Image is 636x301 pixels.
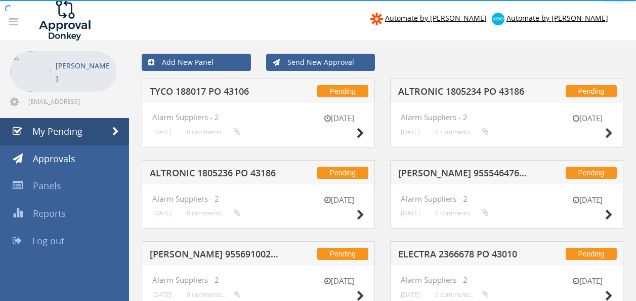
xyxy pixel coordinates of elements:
small: 0 comments... [435,128,489,136]
small: [DATE] [401,291,420,298]
small: [DATE] [401,128,420,136]
a: Send New Approval [266,54,375,71]
small: [DATE] [152,209,172,217]
h5: ALTRONIC 1805236 PO 43186 [150,168,280,181]
h5: [PERSON_NAME] 955546476 PO 42875 [398,168,528,181]
span: Pending [566,248,617,260]
small: [DATE] [562,195,613,205]
span: Panels [33,179,61,192]
span: Pending [317,248,368,260]
h4: Alarm Suppliers - 2 [152,276,364,284]
h4: Alarm Suppliers - 2 [401,113,613,122]
h5: ELECTRA 2366678 PO 43010 [398,249,528,262]
span: Approvals [33,153,75,165]
small: [DATE] [152,291,172,298]
h4: Alarm Suppliers - 2 [152,195,364,203]
h4: Alarm Suppliers - 2 [152,113,364,122]
span: Log out [32,235,64,247]
small: 0 comments... [435,291,489,298]
span: Automate by [PERSON_NAME] [385,13,487,23]
small: 0 comments... [187,291,240,298]
p: [PERSON_NAME] [56,59,111,85]
h5: ALTRONIC 1805234 PO 43186 [398,87,528,99]
span: My Pending [32,125,82,137]
small: 0 comments... [187,128,240,136]
h4: Alarm Suppliers - 2 [401,195,613,203]
small: [DATE] [562,276,613,286]
small: [DATE] [314,195,364,205]
span: Pending [566,85,617,97]
small: [DATE] [152,128,172,136]
img: xero-logo.png [492,13,504,25]
a: Add New Panel [142,54,251,71]
span: Pending [317,167,368,179]
span: [EMAIL_ADDRESS][DOMAIN_NAME] [28,97,114,105]
span: Automate by [PERSON_NAME] [506,13,608,23]
h5: [PERSON_NAME] 955691002 PO 42318 [150,249,280,262]
small: 0 comments... [435,209,489,217]
span: Pending [317,85,368,97]
small: [DATE] [314,276,364,286]
small: [DATE] [314,113,364,124]
span: Pending [566,167,617,179]
small: [DATE] [562,113,613,124]
h4: Alarm Suppliers - 2 [401,276,613,284]
small: 0 comments... [187,209,240,217]
h5: TYCO 188017 PO 43106 [150,87,280,99]
small: [DATE] [401,209,420,217]
span: Reports [33,207,66,219]
img: zapier-logomark.png [370,13,383,25]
